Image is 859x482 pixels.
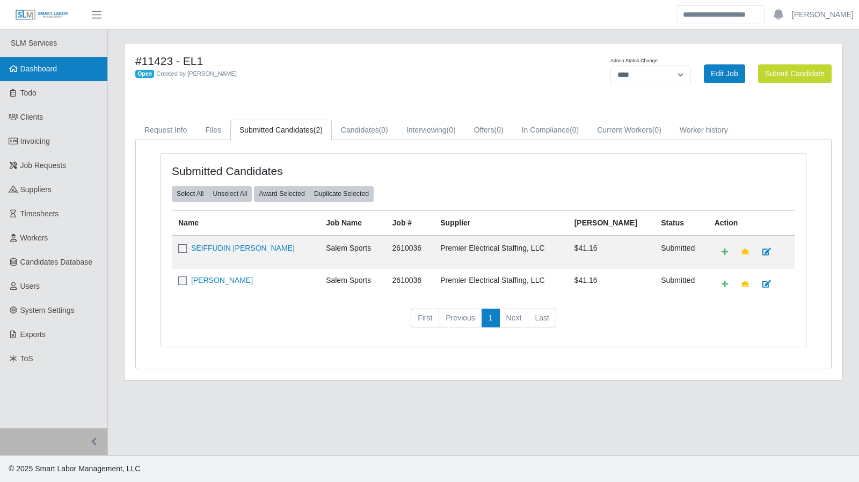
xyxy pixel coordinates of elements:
span: ToS [20,354,33,363]
div: bulk actions [254,186,374,201]
a: Candidates [332,120,397,141]
nav: pagination [172,309,795,337]
button: Unselect All [208,186,252,201]
th: Action [708,210,795,236]
button: Duplicate Selected [309,186,374,201]
span: Timesheets [20,209,59,218]
span: (0) [379,126,388,134]
span: Todo [20,89,37,97]
a: Make Team Lead [734,243,756,261]
span: Open [135,70,154,78]
button: Select All [172,186,208,201]
a: 1 [482,309,500,328]
th: Name [172,210,319,236]
th: [PERSON_NAME] [568,210,655,236]
span: (0) [447,126,456,134]
span: Created by [PERSON_NAME] [156,70,237,77]
h4: Submitted Candidates [172,164,422,178]
span: © 2025 Smart Labor Management, LLC [9,464,140,473]
a: Add Default Cost Code [715,243,735,261]
input: Search [676,5,765,24]
a: Edit Job [704,64,745,83]
span: Clients [20,113,43,121]
a: Request Info [135,120,196,141]
th: Job # [386,210,434,236]
a: Current Workers [588,120,671,141]
span: SLM Services [11,39,57,47]
span: System Settings [20,306,75,315]
span: (2) [314,126,323,134]
span: (0) [570,126,579,134]
td: submitted [654,236,708,268]
td: Salem Sports [319,236,385,268]
td: $41.16 [568,236,655,268]
span: Candidates Database [20,258,93,266]
span: (0) [652,126,661,134]
td: Premier Electrical Staffing, LLC [434,236,567,268]
td: 2610036 [386,236,434,268]
a: Submitted Candidates [230,120,332,141]
a: Offers [465,120,513,141]
td: 2610036 [386,268,434,300]
a: SEIFFUDIN [PERSON_NAME] [191,244,295,252]
label: Admin Status Change: [610,57,659,65]
a: Make Team Lead [734,275,756,294]
button: Award Selected [254,186,310,201]
a: Interviewing [397,120,465,141]
h4: #11423 - EL1 [135,54,535,68]
img: SLM Logo [15,9,69,21]
span: (0) [494,126,504,134]
th: Job Name [319,210,385,236]
span: Dashboard [20,64,57,73]
span: Suppliers [20,185,52,194]
th: Supplier [434,210,567,236]
td: $41.16 [568,268,655,300]
td: submitted [654,268,708,300]
span: Users [20,282,40,290]
a: In Compliance [513,120,588,141]
span: Workers [20,233,48,242]
span: Exports [20,330,46,339]
td: Premier Electrical Staffing, LLC [434,268,567,300]
span: Invoicing [20,137,50,145]
td: Salem Sports [319,268,385,300]
a: Files [196,120,230,141]
div: bulk actions [172,186,252,201]
a: [PERSON_NAME] [191,276,253,284]
button: Submit Candidate [758,64,832,83]
a: Add Default Cost Code [715,275,735,294]
span: Job Requests [20,161,67,170]
a: Worker history [671,120,737,141]
a: [PERSON_NAME] [792,9,854,20]
th: Status [654,210,708,236]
